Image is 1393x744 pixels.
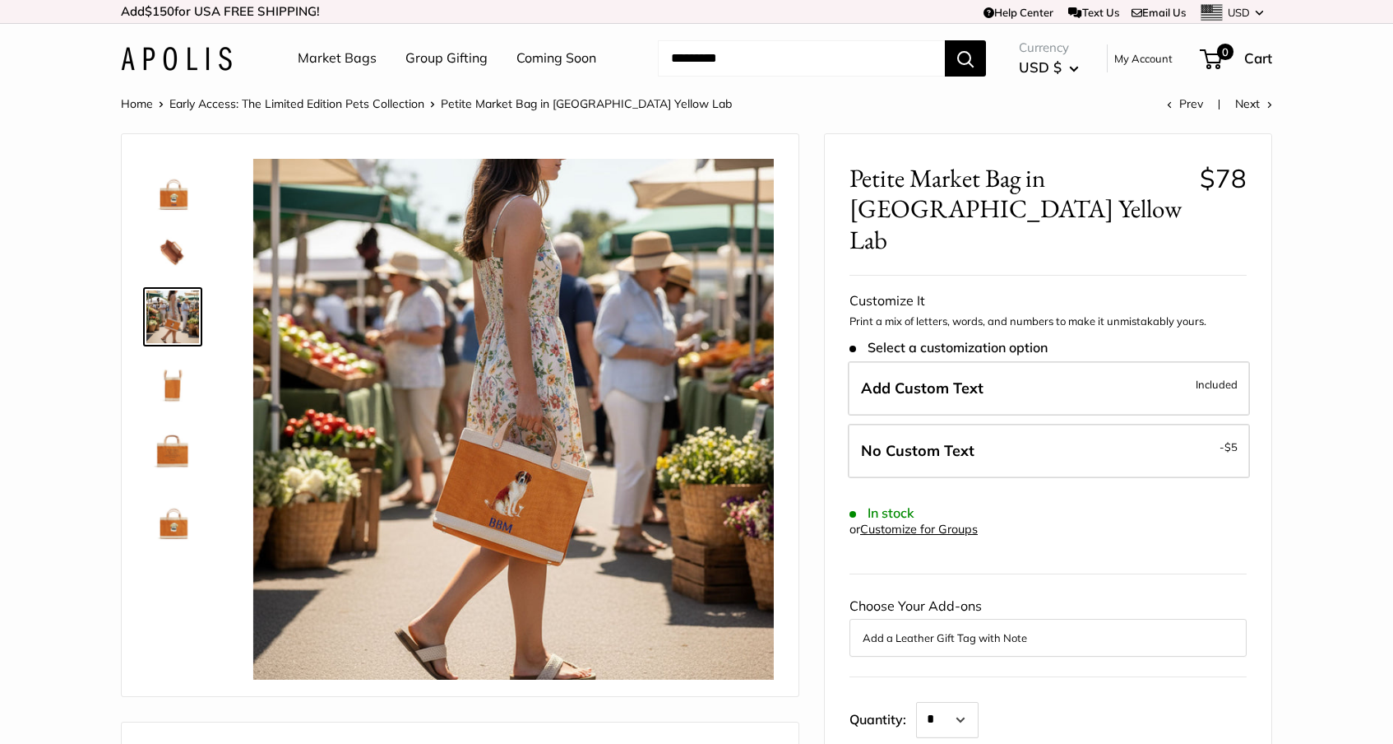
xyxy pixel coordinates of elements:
img: Apolis [121,47,232,71]
img: Petite Market Bag in Cognac Yellow Lab [146,159,199,212]
span: Cart [1244,49,1272,67]
img: Petite Market Bag in Cognac Yellow Lab [253,159,774,680]
div: or [849,518,978,541]
a: Coming Soon [516,46,596,71]
a: 0 Cart [1201,45,1272,72]
a: Petite Market Bag in Cognac Yellow Lab [143,156,202,215]
a: Petite Market Bag in Cognac Yellow Lab [143,485,202,544]
span: Petite Market Bag in [GEOGRAPHIC_DATA] Yellow Lab [441,96,732,111]
a: Home [121,96,153,111]
span: No Custom Text [861,441,974,460]
img: Petite Market Bag in Cognac Yellow Lab [146,422,199,475]
a: Text Us [1068,6,1118,19]
a: Next [1235,96,1272,111]
a: Early Access: The Limited Edition Pets Collection [169,96,424,111]
a: Group Gifting [405,46,488,71]
a: Email Us [1132,6,1186,19]
img: Petite Market Bag in Cognac Yellow Lab [146,291,199,343]
button: USD $ [1019,54,1079,81]
label: Quantity: [849,697,916,738]
span: Add Custom Text [861,379,983,398]
span: USD [1228,6,1250,19]
span: 0 [1217,44,1233,60]
label: Add Custom Text [848,361,1250,416]
p: Print a mix of letters, words, and numbers to make it unmistakably yours. [849,314,1247,330]
img: Petite Market Bag in Cognac Yellow Lab [146,356,199,409]
input: Search... [658,40,945,77]
nav: Breadcrumb [121,93,732,114]
span: Select a customization option [849,340,1048,356]
span: In stock [849,505,914,521]
div: Choose Your Add-ons [849,594,1247,657]
span: Currency [1019,36,1079,59]
span: $78 [1200,162,1247,194]
a: Petite Market Bag in Cognac Yellow Lab [143,419,202,478]
a: Prev [1167,96,1203,111]
img: Petite Market Bag in Cognac Yellow Lab [146,488,199,541]
span: USD $ [1019,58,1062,76]
a: Petite Market Bag in Cognac Yellow Lab [143,221,202,281]
a: Petite Market Bag in Cognac Yellow Lab [143,287,202,346]
img: Petite Market Bag in Cognac Yellow Lab [146,225,199,277]
button: Add a Leather Gift Tag with Note [863,628,1233,648]
a: Market Bags [298,46,377,71]
span: Petite Market Bag in [GEOGRAPHIC_DATA] Yellow Lab [849,163,1187,255]
button: Search [945,40,986,77]
label: Leave Blank [848,424,1250,478]
div: Customize It [849,289,1247,314]
a: Help Center [983,6,1053,19]
a: Customize for Groups [860,522,978,537]
span: Included [1196,374,1238,394]
a: Petite Market Bag in Cognac Yellow Lab [143,353,202,412]
a: My Account [1114,49,1173,68]
span: - [1219,437,1238,457]
span: $5 [1224,440,1238,453]
span: $150 [145,3,174,19]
